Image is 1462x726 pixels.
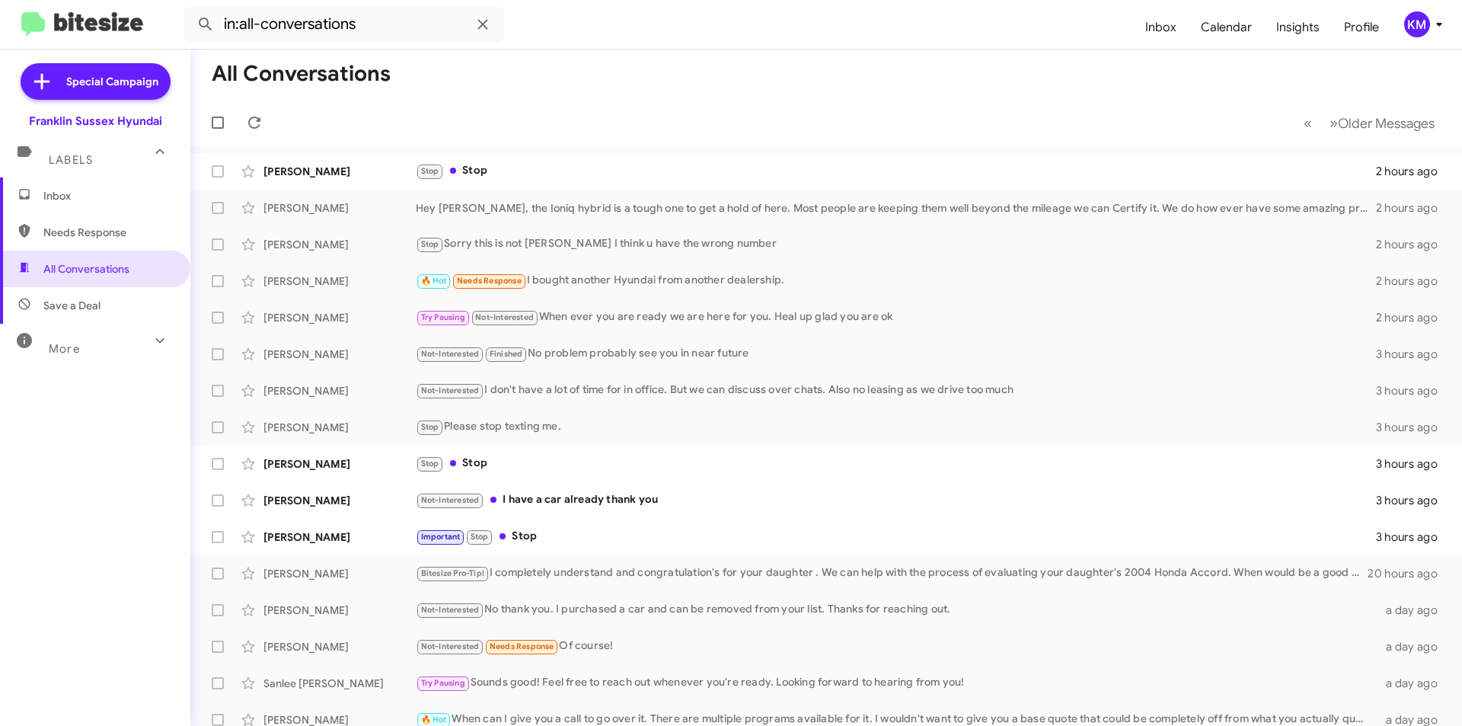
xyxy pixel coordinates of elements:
div: [PERSON_NAME] [263,456,416,472]
a: Special Campaign [21,63,171,100]
div: Sorry this is not [PERSON_NAME] I think u have the wrong number [416,235,1376,253]
div: a day ago [1377,676,1450,691]
a: Inbox [1133,5,1189,50]
span: » [1330,114,1338,133]
span: Not-Interested [421,605,480,615]
h1: All Conversations [212,62,391,86]
button: KM [1391,11,1445,37]
span: Not-Interested [421,495,480,505]
div: [PERSON_NAME] [263,347,416,362]
div: No problem probably see you in near future [416,345,1376,363]
div: [PERSON_NAME] [263,603,416,618]
span: Save a Deal [43,298,101,313]
div: Sounds good! Feel free to reach out whenever you're ready. Looking forward to hearing from you! [416,674,1377,692]
span: Try Pausing [421,312,465,322]
div: 2 hours ago [1376,237,1450,252]
span: Inbox [43,188,173,203]
span: Stop [421,422,439,432]
div: 3 hours ago [1376,493,1450,508]
span: Finished [490,349,523,359]
span: Try Pausing [421,678,465,688]
div: 2 hours ago [1376,273,1450,289]
span: Stop [421,459,439,469]
div: [PERSON_NAME] [263,310,416,325]
div: Please stop texting me. [416,418,1376,436]
div: [PERSON_NAME] [263,164,416,179]
a: Profile [1332,5,1391,50]
div: 3 hours ago [1376,383,1450,398]
div: Stop [416,162,1376,180]
div: 3 hours ago [1376,529,1450,545]
span: Needs Response [457,276,522,286]
div: a day ago [1377,603,1450,618]
div: [PERSON_NAME] [263,273,416,289]
input: Search [184,6,504,43]
div: When ever you are ready we are here for you. Heal up glad you are ok [416,309,1376,326]
span: Stop [421,166,439,176]
div: Franklin Sussex Hyundai [29,114,162,129]
div: 2 hours ago [1376,200,1450,216]
div: 2 hours ago [1376,164,1450,179]
span: Older Messages [1338,115,1435,132]
div: [PERSON_NAME] [263,200,416,216]
div: [PERSON_NAME] [263,383,416,398]
span: Bitesize Pro-Tip! [421,568,484,578]
span: More [49,342,80,356]
div: I don't have a lot of time for in office. But we can discuss over chats. Also no leasing as we dr... [416,382,1376,399]
nav: Page navigation example [1295,107,1444,139]
span: Needs Response [490,641,554,651]
button: Next [1320,107,1444,139]
div: a day ago [1377,639,1450,654]
span: 🔥 Hot [421,276,447,286]
span: Needs Response [43,225,173,240]
span: Not-Interested [421,349,480,359]
div: [PERSON_NAME] [263,566,416,581]
div: [PERSON_NAME] [263,529,416,545]
div: 3 hours ago [1376,456,1450,472]
span: Stop [421,239,439,249]
div: [PERSON_NAME] [263,493,416,508]
span: Not-Interested [421,385,480,395]
a: Calendar [1189,5,1264,50]
div: Stop [416,528,1376,545]
span: Special Campaign [66,74,158,89]
span: Not-Interested [475,312,534,322]
div: 20 hours ago [1368,566,1450,581]
div: Hey [PERSON_NAME], the Ioniq hybrid is a tough one to get a hold of here. Most people are keeping... [416,200,1376,216]
div: [PERSON_NAME] [263,420,416,435]
span: « [1304,114,1312,133]
a: Insights [1264,5,1332,50]
div: I have a car already thank you [416,491,1376,509]
div: 3 hours ago [1376,347,1450,362]
div: Stop [416,455,1376,472]
div: [PERSON_NAME] [263,639,416,654]
div: Sanlee [PERSON_NAME] [263,676,416,691]
div: [PERSON_NAME] [263,237,416,252]
div: I completely understand and congratulation's for your daughter . We can help with the process of ... [416,564,1368,582]
button: Previous [1294,107,1321,139]
div: 2 hours ago [1376,310,1450,325]
div: Of course! [416,638,1377,655]
div: I bought another Hyundai from another dealership. [416,272,1376,289]
span: 🔥 Hot [421,715,447,724]
span: Important [421,532,461,542]
span: Stop [471,532,489,542]
div: No thank you. I purchased a car and can be removed from your list. Thanks for reaching out. [416,601,1377,619]
span: All Conversations [43,261,129,277]
div: KM [1404,11,1430,37]
span: Not-Interested [421,641,480,651]
div: 3 hours ago [1376,420,1450,435]
span: Labels [49,153,93,167]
